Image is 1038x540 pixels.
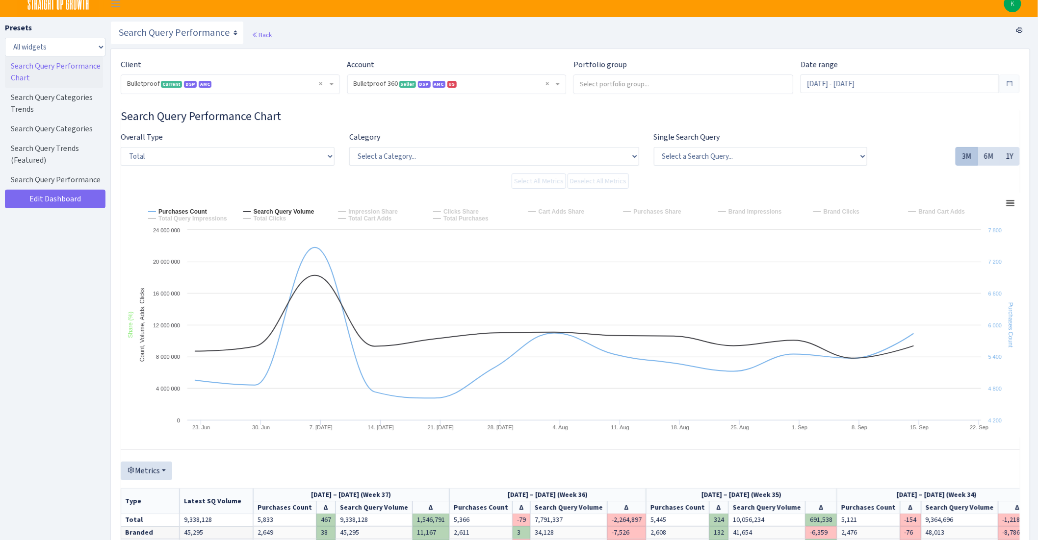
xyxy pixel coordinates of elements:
[449,489,646,501] th: [DATE] – [DATE] (Week 36)
[418,81,431,88] span: DSP
[988,354,1002,360] tspan: 5 400
[121,75,339,94] span: Bulletproof <span class="badge badge-success">Current</span><span class="badge badge-primary">DSP...
[180,526,253,539] td: 45,295
[824,208,860,215] tspan: Brand Clicks
[956,147,978,166] label: 3M
[998,501,1037,514] th: Δ
[153,322,180,328] tspan: 12 000 000
[413,514,449,526] td: 1,546,791
[805,526,837,539] td: -6,359
[161,81,182,88] span: Current
[5,56,103,88] a: Search Query Performance Chart
[671,424,689,430] tspan: 18. Aug
[413,501,449,514] th: Δ
[127,312,134,338] tspan: Share (%)
[368,424,394,430] tspan: 14. [DATE]
[449,526,513,539] td: 2,611
[837,501,900,514] th: Purchases Count
[970,424,989,430] tspan: 22. Sep
[728,514,805,526] td: 10,056,234
[988,291,1002,296] tspan: 6 600
[153,227,180,233] tspan: 24 000 000
[428,424,454,430] tspan: 21. [DATE]
[443,208,479,215] tspan: Clicks Share
[336,526,413,539] td: 45,295
[646,489,837,501] th: [DATE] – [DATE] (Week 35)
[513,526,530,539] td: 3
[646,526,709,539] td: 2,608
[728,526,805,539] td: 41,654
[139,288,146,362] tspan: Count, Volume, Adds, Clicks
[545,79,549,89] span: Remove all items
[158,215,227,222] tspan: Total Query Impressions
[125,528,153,537] b: Branded
[607,514,646,526] td: -2,264,897
[253,501,316,514] th: Purchases Count
[153,259,180,265] tspan: 20 000 000
[792,424,808,430] tspan: 1. Sep
[988,227,1002,233] tspan: 7 800
[254,215,286,222] tspan: Total Clicks
[348,208,398,215] tspan: Impression Share
[5,139,103,170] a: Search Query Trends (Featured)
[921,526,998,539] td: 48,013
[354,79,554,89] span: Bulletproof 360 <span class="badge badge-success">Seller</span><span class="badge badge-primary">...
[349,131,380,143] label: Category
[443,215,489,222] tspan: Total Purchases
[573,59,627,71] label: Portfolio group
[634,208,682,215] tspan: Purchases Share
[348,215,391,222] tspan: Total Cart Adds
[347,59,375,71] label: Account
[530,526,607,539] td: 34,128
[919,208,965,215] tspan: Brand Cart Adds
[252,424,270,430] tspan: 30. Jun
[156,354,180,360] tspan: 8 000 000
[449,501,513,514] th: Purchases Count
[988,417,1002,423] tspan: 4 200
[253,489,449,501] th: [DATE] – [DATE] (Week 37)
[184,81,197,88] span: DSP
[413,526,449,539] td: 11,167
[837,514,900,526] td: 5,121
[316,526,336,539] td: 38
[900,514,921,526] td: -154
[121,131,163,143] label: Overall Type
[530,514,607,526] td: 7,791,337
[988,386,1002,392] tspan: 4 800
[253,526,316,539] td: 2,649
[180,514,253,526] td: 9,338,128
[837,526,900,539] td: 2,476
[156,386,180,392] tspan: 4 000 000
[488,424,514,430] tspan: 28. [DATE]
[252,30,272,39] a: Back
[805,501,837,514] th: Δ
[611,424,629,430] tspan: 11. Aug
[316,501,336,514] th: Δ
[177,417,180,423] text: 0
[988,322,1002,328] tspan: 6 000
[121,489,180,514] th: Type
[607,501,646,514] th: Δ
[336,514,413,526] td: 9,338,128
[1007,302,1014,348] tspan: Purchases Count
[336,501,413,514] th: Search Query Volume
[5,170,103,190] a: Search Query Performance
[646,501,709,514] th: Purchases Count
[837,489,1037,501] th: [DATE] – [DATE] (Week 34)
[988,259,1002,265] tspan: 7 200
[709,526,728,539] td: 132
[998,514,1037,526] td: -1,218,129
[399,81,416,88] span: Seller
[153,291,180,296] tspan: 16 000 000
[709,501,728,514] th: Δ
[180,489,253,514] th: Latest SQ Volume
[852,424,868,430] tspan: 8. Sep
[731,424,749,430] tspan: 25. Aug
[5,22,32,34] label: Presets
[310,424,333,430] tspan: 7. [DATE]
[728,501,805,514] th: Search Query Volume
[319,79,323,89] span: Remove all items
[121,59,141,71] label: Client
[5,119,103,139] a: Search Query Categories
[709,514,728,526] td: 324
